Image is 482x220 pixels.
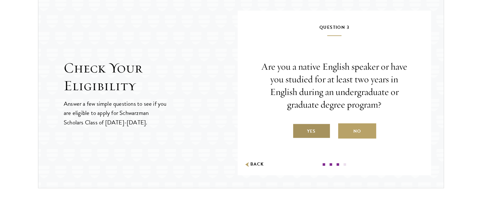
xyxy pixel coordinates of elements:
[244,161,264,168] button: Back
[257,23,412,36] h5: Question 3
[64,99,167,127] p: Answer a few simple questions to see if you are eligible to apply for Schwarzman Scholars Class o...
[64,59,238,95] h2: Check Your Eligibility
[338,123,376,139] label: No
[257,60,412,111] p: Are you a native English speaker or have you studied for at least two years in English during an ...
[292,123,331,139] label: Yes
